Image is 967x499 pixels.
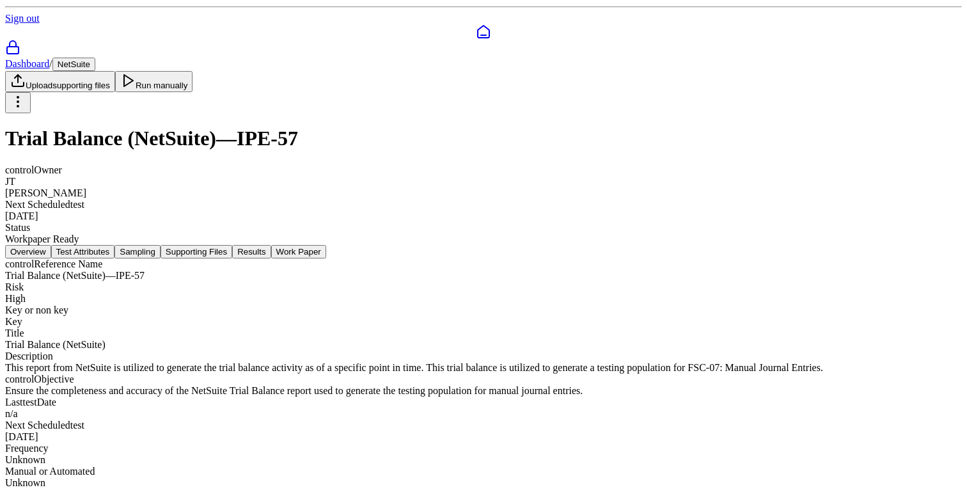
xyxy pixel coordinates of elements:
[5,466,962,477] div: Manual or Automated
[5,187,86,198] span: [PERSON_NAME]
[5,58,962,71] div: /
[5,176,15,187] span: JT
[161,245,232,258] button: Supporting Files
[5,222,962,234] div: Status
[51,245,115,258] button: Test Attributes
[5,164,962,176] div: control Owner
[5,245,962,258] nav: Tabs
[5,454,962,466] div: Unknown
[5,58,49,69] a: Dashboard
[52,58,95,71] button: NetSuite
[5,258,962,270] div: control Reference Name
[5,40,962,58] a: SOC
[114,245,161,258] button: Sampling
[5,270,962,281] div: Trial Balance (NetSuite) — IPE-57
[5,127,962,150] h1: Trial Balance (NetSuite) — IPE-57
[5,477,962,489] div: Unknown
[5,443,962,454] div: Frequency
[5,328,962,339] div: Title
[5,245,51,258] button: Overview
[5,71,115,92] button: Uploadsupporting files
[5,374,962,385] div: control Objective
[5,420,962,431] div: Next Scheduled test
[5,234,962,245] div: Workpaper Ready
[5,281,962,293] div: Risk
[5,199,962,210] div: Next Scheduled test
[5,339,106,350] span: Trial Balance (NetSuite)
[5,385,962,397] div: Ensure the completeness and accuracy of the NetSuite Trial Balance report used to generate the te...
[5,293,962,305] div: High
[5,210,962,222] div: [DATE]
[5,362,962,374] div: This report from NetSuite is utilized to generate the trial balance activity as of a specific poi...
[5,397,962,408] div: Last test Date
[271,245,326,258] button: Work Paper
[5,305,962,316] div: Key or non key
[5,24,962,40] a: Dashboard
[232,245,271,258] button: Results
[5,316,962,328] div: Key
[5,13,40,24] a: Sign out
[5,431,962,443] div: [DATE]
[115,71,193,92] button: Run manually
[5,408,962,420] div: n/a
[5,351,962,362] div: Description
